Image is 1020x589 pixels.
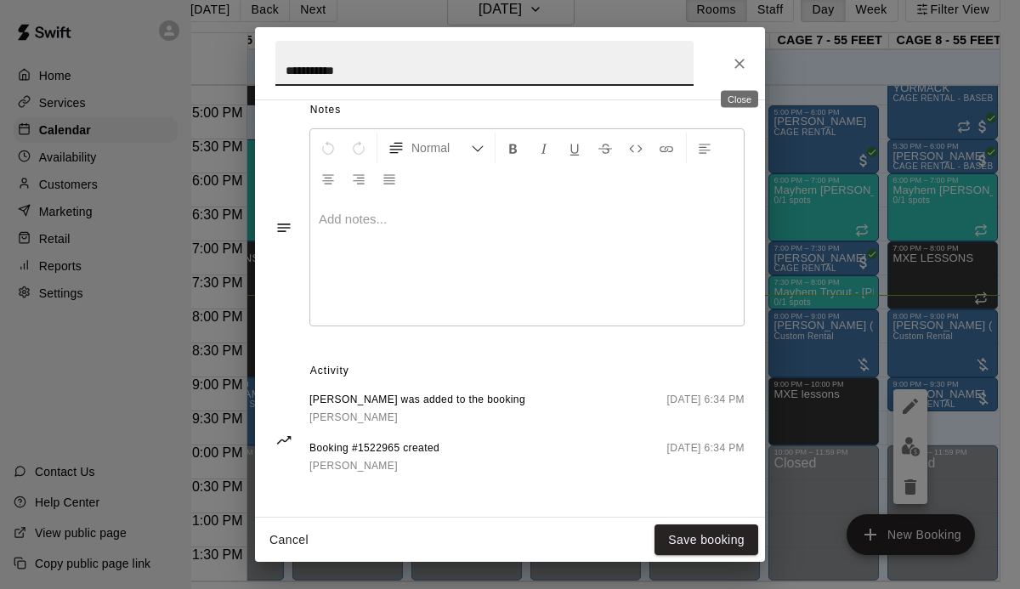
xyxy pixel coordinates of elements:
[654,524,758,556] button: Save booking
[262,524,316,556] button: Cancel
[310,97,745,124] span: Notes
[275,432,292,449] svg: Activity
[314,163,343,194] button: Center Align
[499,133,528,163] button: Format Bold
[724,48,755,79] button: Close
[314,133,343,163] button: Undo
[310,358,745,385] span: Activity
[591,133,620,163] button: Format Strikethrough
[309,457,439,475] a: [PERSON_NAME]
[375,163,404,194] button: Justify Align
[309,440,439,457] span: Booking #1522965 created
[309,460,398,472] span: [PERSON_NAME]
[411,139,471,156] span: Normal
[621,133,650,163] button: Insert Code
[560,133,589,163] button: Format Underline
[309,392,525,409] span: [PERSON_NAME] was added to the booking
[309,409,525,427] a: [PERSON_NAME]
[381,133,491,163] button: Formatting Options
[667,440,745,475] span: [DATE] 6:34 PM
[652,133,681,163] button: Insert Link
[344,133,373,163] button: Redo
[690,133,719,163] button: Left Align
[309,411,398,423] span: [PERSON_NAME]
[344,163,373,194] button: Right Align
[530,133,558,163] button: Format Italics
[721,91,758,108] div: Close
[667,392,745,427] span: [DATE] 6:34 PM
[275,219,292,236] svg: Notes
